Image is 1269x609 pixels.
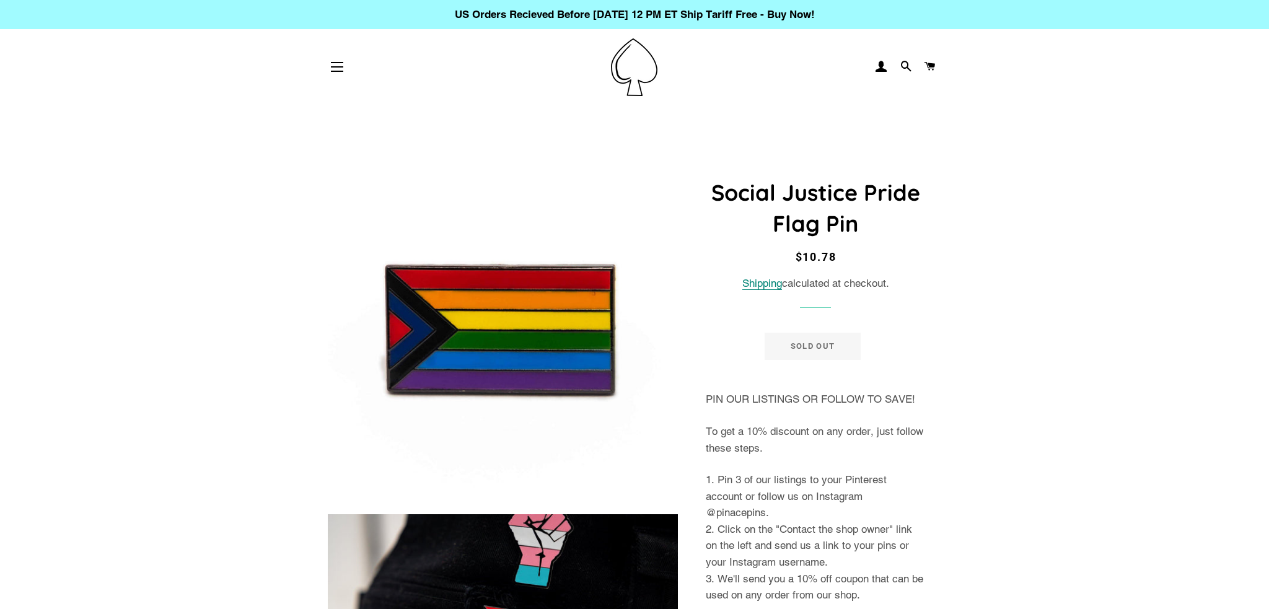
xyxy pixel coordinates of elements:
[706,391,926,408] p: PIN OUR LISTINGS OR FOLLOW TO SAVE!
[765,333,861,360] button: Sold Out
[611,38,657,96] img: Pin-Ace
[706,423,926,456] p: To get a 10% discount on any order, just follow these steps.
[706,471,926,603] p: 1. Pin 3 of our listings to your Pinterest account or follow us on Instagram @pinacepins. 2. Clic...
[706,275,926,292] div: calculated at checkout.
[791,341,835,351] span: Sold Out
[706,177,926,240] h1: Social Justice Pride Flag Pin
[328,155,678,505] img: Social Justice Pride Flag Pin - Pin-Ace
[742,277,782,290] a: Shipping
[796,250,836,263] span: $10.78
